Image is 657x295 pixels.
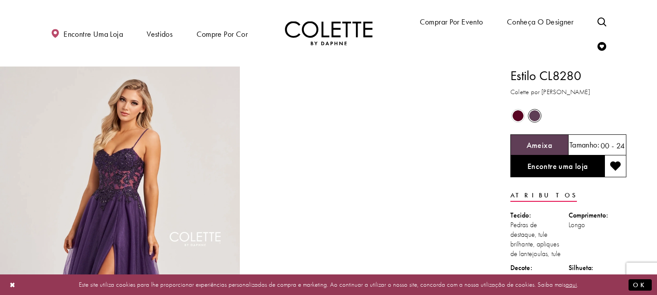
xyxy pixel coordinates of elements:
[510,191,577,200] font: Atributos
[629,279,652,291] button: Enviar diálogo
[569,263,594,272] font: Silhueta:
[507,17,574,27] font: Conheça o designer
[49,21,125,46] a: Encontre uma loja
[505,9,576,34] a: Conheça o designer
[510,273,534,282] font: Querido
[420,17,483,27] font: Comprar por evento
[633,281,647,289] font: OK
[510,263,532,272] font: Decote:
[418,9,485,34] span: Comprar por evento
[569,211,608,220] font: Comprimento:
[569,140,599,150] font: Tamanho:
[510,211,531,220] font: Tecido:
[147,29,172,39] font: Vestidos
[527,161,588,171] font: Encontre uma loja
[604,155,626,177] button: Adicionar à lista de desejos
[566,280,577,289] a: aqui
[63,29,123,39] font: Encontre uma loja
[285,21,372,46] a: Visite a página inicial
[569,273,588,282] font: Linha A
[510,108,626,124] div: O estado dos controles de cores do produto depende do tamanho escolhido
[577,280,578,289] font: .
[510,108,526,123] div: Borgonha
[527,140,552,150] h5: Cor escolhida
[5,277,20,292] button: Fechar diálogo
[527,108,542,123] div: Ameixa
[285,21,372,46] img: Colette por Daphne
[510,220,561,258] font: Pedras de destaque, tule brilhante, apliques de lantejoulas, tule
[510,188,577,202] a: Atributos
[595,34,608,58] a: Verificar lista de desejos
[527,140,552,151] font: Ameixa
[197,29,248,39] font: Compre por cor
[595,9,608,33] a: Alternar pesquisa
[244,67,484,186] video: Estilo CL8280 Colette by Daphne #1 reprodução automática em loop sem som vídeo
[194,21,250,46] span: Compre por cor
[510,67,581,84] font: Estilo CL8280
[569,220,586,229] font: Longo
[79,280,566,289] font: Este site utiliza cookies para lhe proporcionar experiências personalizadas de compra e marketing...
[144,21,175,46] span: Vestidos
[510,155,604,177] a: Encontre uma loja
[510,88,590,96] font: Colette por [PERSON_NAME]
[601,140,625,151] font: 00 - 24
